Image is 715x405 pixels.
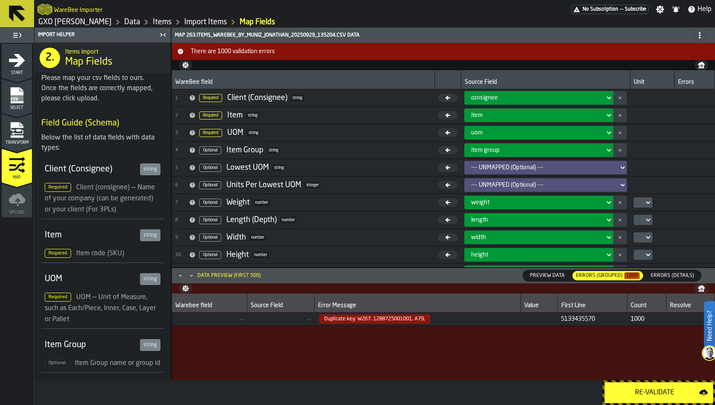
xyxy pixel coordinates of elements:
[175,183,186,188] span: 6
[613,126,627,140] button: button-
[187,48,713,55] span: There are 1000 validation errors
[175,148,186,153] span: 4
[76,250,124,257] span: Item code (SKU)
[251,302,311,311] div: Source Field
[571,5,649,14] a: link-to-/wh/i/f1b1be29-3d23-4652-af3c-6364451f8f27/pricing/
[45,163,137,175] div: Client (Consignee)
[684,4,715,14] label: button-toggle-Help
[561,302,623,311] div: First Line
[698,4,712,14] span: Help
[613,108,627,122] button: button-
[227,93,287,103] div: Client (Consignee)
[471,129,483,136] span: uom
[172,43,715,60] button: button-
[464,161,627,174] div: DropdownMenuValue-
[41,73,164,83] div: Please map your csv fields to ours.
[140,273,160,285] div: string
[631,302,663,311] div: Count
[175,200,186,205] span: 7
[186,271,197,280] button: Minimize
[36,32,157,38] div: Import Helper
[124,17,140,27] a: link-to-/wh/i/f1b1be29-3d23-4652-af3c-6364451f8f27/data
[65,55,112,69] span: Map Fields
[227,111,243,120] div: Item
[471,251,601,258] div: DropdownMenuValue-height
[247,130,260,136] span: string
[2,114,32,148] li: menu Transform
[471,199,489,206] span: weight
[695,60,708,70] button: button-
[173,29,713,42] div: Map 263.ITEMS_WAREBEE_by_MUNIZ_JONATHAN_20250929_135204.csv data
[613,265,627,279] button: button-
[613,213,627,227] button: button-
[246,112,259,119] span: string
[471,251,488,258] span: height
[45,273,137,285] div: UOM
[613,196,627,209] button: button-
[624,272,640,279] span: 1000
[652,5,668,14] label: button-toggle-Settings
[226,198,250,207] div: Weight
[75,360,160,367] span: Item Group name or group id
[524,302,554,311] div: Value
[465,79,627,87] div: Source Field
[471,199,601,206] div: DropdownMenuValue-weight
[604,382,713,403] button: button-Re-Validate
[175,316,243,322] span: —
[249,234,266,241] span: number
[272,165,286,171] span: string
[184,17,227,27] a: link-to-/wh/i/f1b1be29-3d23-4652-af3c-6364451f8f27/import/items/
[199,94,222,102] span: Required
[464,126,613,140] div: DropdownMenuValue-uom
[34,43,171,73] div: title-Map Fields
[41,117,164,129] h3: Field Guide (Schema)
[140,229,160,241] div: string
[464,265,613,279] div: DropdownMenuValue-volume
[583,6,618,12] span: No Subscription
[291,95,304,101] span: string
[45,359,70,368] span: Optional
[199,164,221,172] span: Optional
[175,130,186,136] span: 3
[471,164,615,171] div: DropdownMenuValue-
[45,293,71,302] span: Required
[199,146,221,154] span: Optional
[199,129,222,137] span: Required
[464,231,613,244] div: DropdownMenuValue-width
[526,272,568,280] span: Preview Data
[523,270,572,282] label: button-switch-multi-Preview Data
[199,251,221,259] span: Optional
[45,184,155,213] span: Client (consignee) — Name of your company (can be generated) or your client (For 3PLs)
[41,133,164,153] div: Below the list of data fields with data types:
[2,29,32,41] label: button-toggle-Toggle Full Menu
[613,231,627,244] button: button-
[227,128,243,137] div: UOM
[140,163,160,175] div: string
[153,17,172,27] a: link-to-/wh/i/f1b1be29-3d23-4652-af3c-6364451f8f27/data/items/
[319,314,430,324] span: Duplicate key: W267, 1288725001001, A79,
[464,178,627,192] div: DropdownMenuValue-
[572,271,643,281] label: button-switch-multi-Errors (Summary)
[199,181,221,189] span: Optional
[471,94,601,101] div: DropdownMenuValue-consignee
[253,200,270,206] span: number
[199,234,221,242] span: Optional
[464,248,613,262] div: DropdownMenuValue-height
[45,249,71,258] span: Required
[41,83,164,104] div: Once the fields are correctly mapped, please click upload.
[705,302,714,350] label: Need Help?
[45,183,71,192] span: Required
[240,17,275,27] a: link-to-/wh/i/f1b1be29-3d23-4652-af3c-6364451f8f27/import/items
[523,270,572,281] div: thumb
[175,235,186,240] span: 9
[471,94,498,101] span: consignee
[54,5,103,14] h2: Sub Title
[631,316,663,322] span: 1000
[45,229,137,241] div: Item
[695,283,708,294] button: button-
[226,145,263,155] div: Item Group
[464,143,613,157] div: DropdownMenuValue-item group
[267,147,280,154] span: string
[197,273,261,279] div: Data Preview (first 500)
[471,234,601,241] div: DropdownMenuValue-width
